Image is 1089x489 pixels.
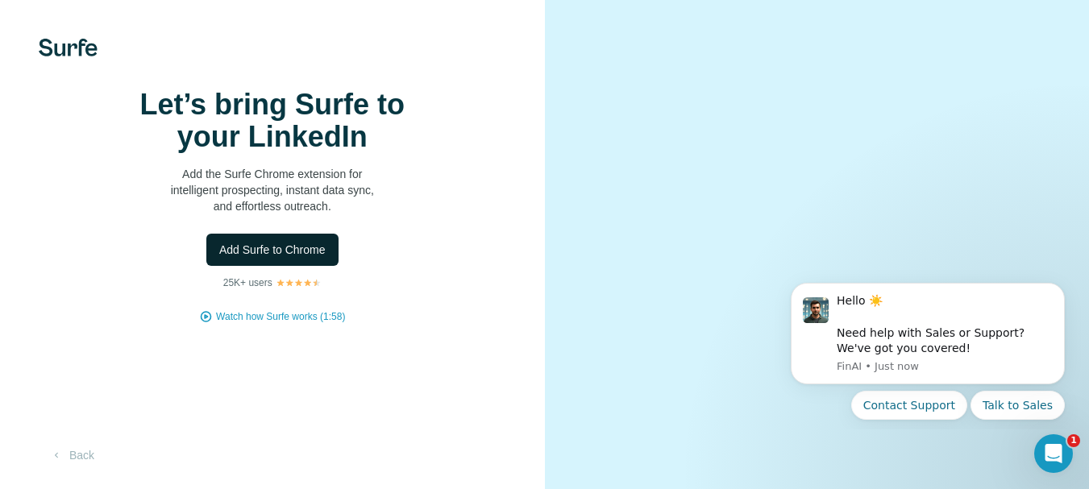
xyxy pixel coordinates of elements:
h1: Let’s bring Surfe to your LinkedIn [111,89,434,153]
button: Back [39,441,106,470]
p: Add the Surfe Chrome extension for intelligent prospecting, instant data sync, and effortless out... [111,166,434,214]
button: Add Surfe to Chrome [206,234,339,266]
img: Rating Stars [276,278,322,288]
p: 25K+ users [223,276,272,290]
button: Watch how Surfe works (1:58) [216,309,345,324]
iframe: Intercom live chat [1034,434,1073,473]
img: Surfe's logo [39,39,98,56]
span: Add Surfe to Chrome [219,242,326,258]
iframe: Intercom notifications message [767,268,1089,429]
span: 1 [1067,434,1080,447]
